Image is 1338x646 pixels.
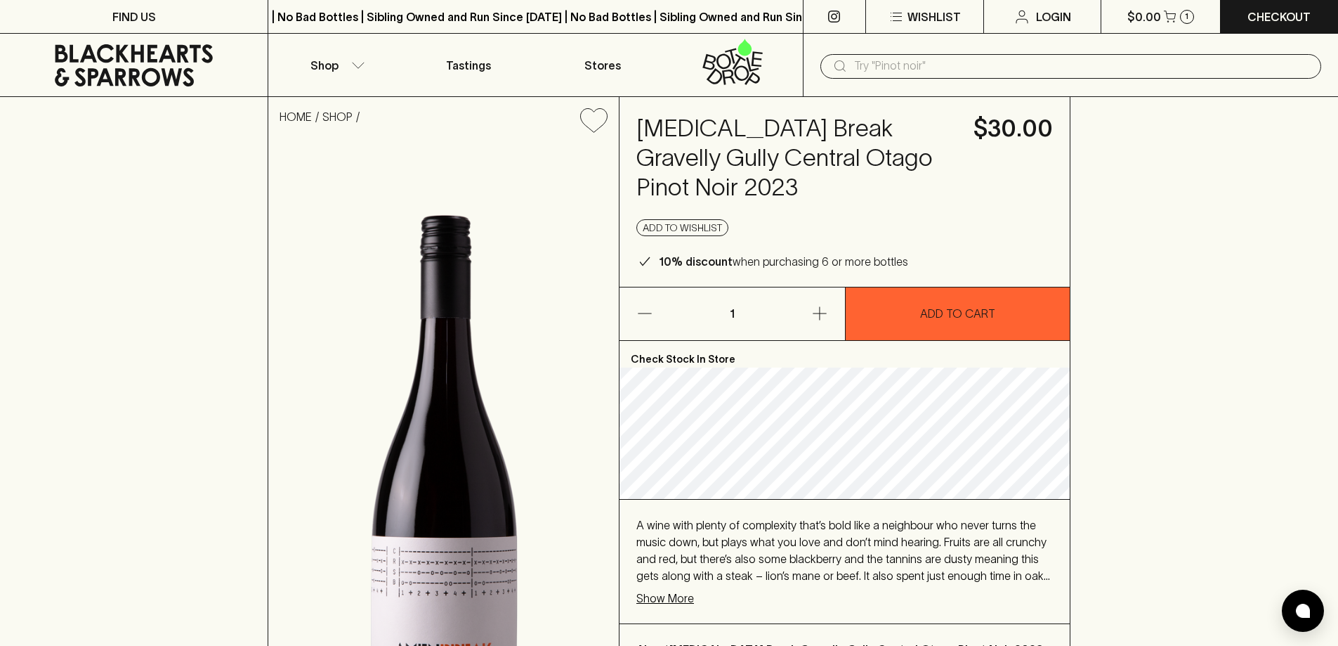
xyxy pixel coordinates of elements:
p: 1 [1185,13,1188,20]
button: Add to wishlist [636,219,728,236]
p: FIND US [112,8,156,25]
a: Stores [536,34,669,96]
p: Wishlist [907,8,961,25]
a: SHOP [322,110,353,123]
a: Tastings [402,34,535,96]
span: A wine with plenty of complexity that’s bold like a neighbour who never turns the music down, but... [636,519,1050,599]
p: Shop [310,57,339,74]
h4: $30.00 [973,114,1053,143]
h4: [MEDICAL_DATA] Break Gravelly Gully Central Otago Pinot Noir 2023 [636,114,957,202]
p: Login [1036,8,1071,25]
img: bubble-icon [1296,604,1310,618]
p: Check Stock In Store [619,341,1070,368]
p: Checkout [1247,8,1311,25]
input: Try "Pinot noir" [854,55,1310,77]
p: Stores [584,57,621,74]
p: Tastings [446,57,491,74]
p: $0.00 [1127,8,1161,25]
p: Show More [636,590,694,607]
button: Shop [268,34,402,96]
p: when purchasing 6 or more bottles [659,253,908,270]
b: 10% discount [659,255,733,268]
p: 1 [715,288,749,340]
button: ADD TO CART [846,288,1070,340]
p: ADD TO CART [920,305,995,322]
button: Add to wishlist [575,103,613,138]
a: HOME [280,110,312,123]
